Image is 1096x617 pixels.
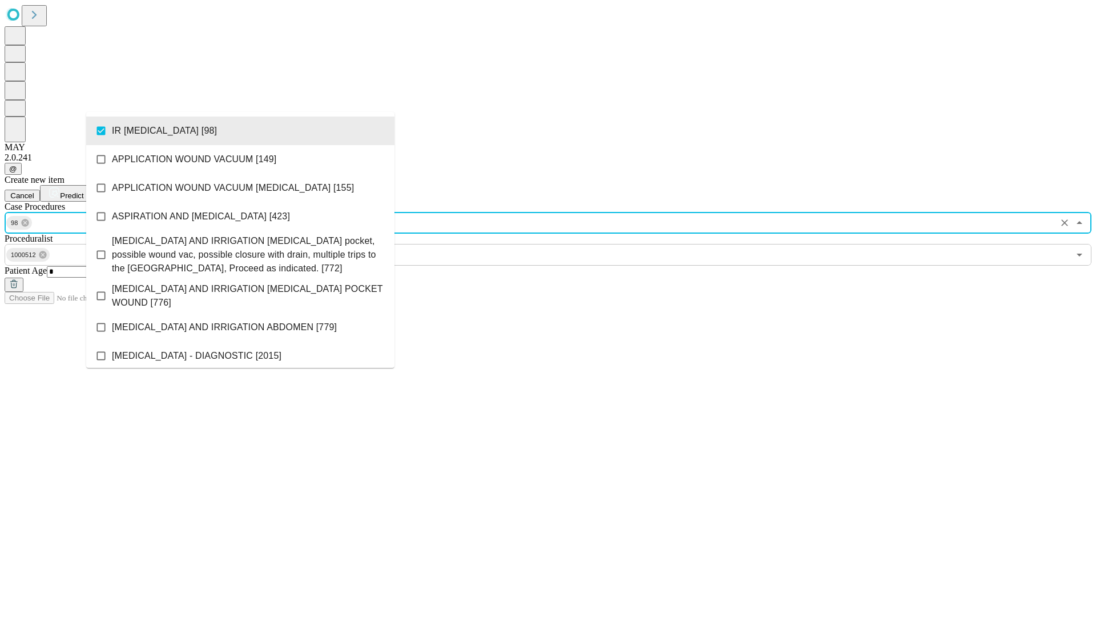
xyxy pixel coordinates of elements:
[5,234,53,243] span: Proceduralist
[6,248,50,262] div: 1000512
[5,202,65,211] span: Scheduled Procedure
[6,217,23,230] span: 98
[112,210,290,223] span: ASPIRATION AND [MEDICAL_DATA] [423]
[9,165,17,173] span: @
[1071,247,1087,263] button: Open
[5,163,22,175] button: @
[5,153,1091,163] div: 2.0.241
[40,185,92,202] button: Predict
[5,142,1091,153] div: MAY
[1057,215,1073,231] button: Clear
[112,124,217,138] span: IR [MEDICAL_DATA] [98]
[5,175,65,185] span: Create new item
[6,249,41,262] span: 1000512
[6,216,32,230] div: 98
[10,191,34,200] span: Cancel
[5,190,40,202] button: Cancel
[112,349,281,363] span: [MEDICAL_DATA] - DIAGNOSTIC [2015]
[60,191,83,200] span: Predict
[112,234,385,275] span: [MEDICAL_DATA] AND IRRIGATION [MEDICAL_DATA] pocket, possible wound vac, possible closure with dr...
[112,181,354,195] span: APPLICATION WOUND VACUUM [MEDICAL_DATA] [155]
[5,266,47,275] span: Patient Age
[112,153,276,166] span: APPLICATION WOUND VACUUM [149]
[112,320,337,334] span: [MEDICAL_DATA] AND IRRIGATION ABDOMEN [779]
[1071,215,1087,231] button: Close
[112,282,385,310] span: [MEDICAL_DATA] AND IRRIGATION [MEDICAL_DATA] POCKET WOUND [776]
